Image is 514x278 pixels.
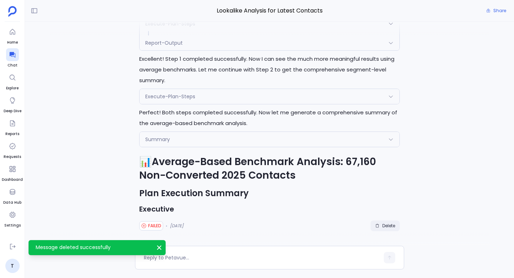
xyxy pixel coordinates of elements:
h1: 📊 [139,155,400,182]
span: Share [493,8,506,14]
a: Data Hub [3,185,21,205]
a: Requests [4,140,21,160]
span: Settings [4,223,21,228]
strong: Plan Execution Summary [139,187,249,199]
span: [DATE] [170,223,183,229]
span: Deep Dive [4,108,21,114]
span: Summary [145,136,170,143]
img: petavue logo [8,6,17,17]
a: Home [6,25,19,45]
p: Excellent! Step 1 completed successfully. Now I can see the much more meaningful results using av... [139,54,400,86]
span: Report-Output [145,39,183,46]
span: Chat [6,63,19,68]
a: Reports [5,117,19,137]
span: Requests [4,154,21,160]
span: FAILED [148,223,161,229]
div: Message deleted successfully [29,240,166,255]
span: Reports [5,131,19,137]
a: Explore [6,71,19,91]
button: Share [482,6,510,16]
a: Chat [6,48,19,68]
a: T [5,259,20,273]
span: Explore [6,85,19,91]
span: Home [6,40,19,45]
h3: Executive [139,204,400,214]
span: Delete [382,223,395,229]
a: Dashboard [2,163,23,183]
p: Perfect! Both steps completed successfully. Now let me generate a comprehensive summary of the av... [139,107,400,129]
a: Settings [4,208,21,228]
a: Deep Dive [4,94,21,114]
span: Data Hub [3,200,21,205]
button: Delete [371,220,400,231]
span: Execute-Plan-Steps [145,93,195,100]
span: Dashboard [2,177,23,183]
p: Message deleted successfully [36,244,150,251]
strong: Average-Based Benchmark Analysis: 67,160 Non-Converted 2025 Contacts [139,155,376,182]
span: Lookalike Analysis for Latest Contacts [135,6,404,15]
